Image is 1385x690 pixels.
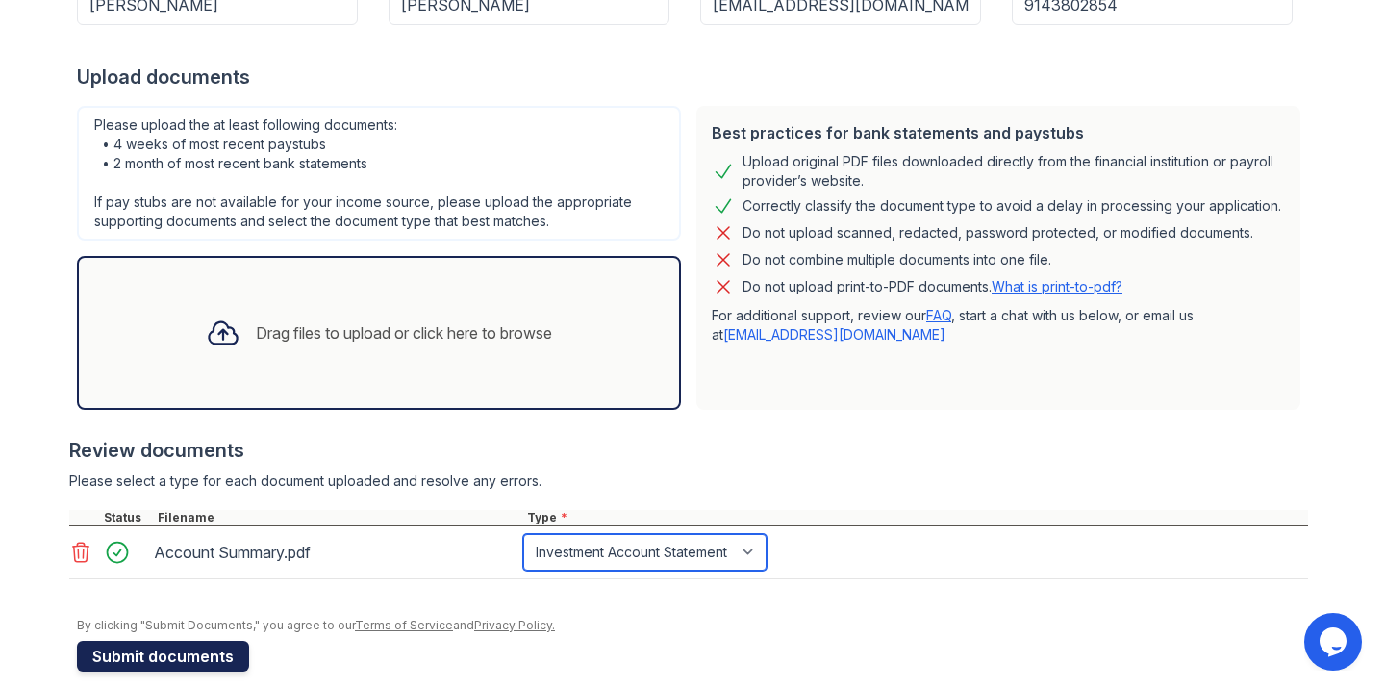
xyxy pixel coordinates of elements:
[77,641,249,672] button: Submit documents
[723,326,945,343] a: [EMAIL_ADDRESS][DOMAIN_NAME]
[712,121,1285,144] div: Best practices for bank statements and paystubs
[474,618,555,632] a: Privacy Policy.
[100,510,154,525] div: Status
[154,510,523,525] div: Filename
[712,306,1285,345] p: For additional support, review our , start a chat with us below, or email us at
[256,321,552,345] div: Drag files to upload or click here to browse
[743,248,1051,271] div: Do not combine multiple documents into one file.
[77,618,1308,633] div: By clicking "Submit Documents," you agree to our and
[926,307,951,323] a: FAQ
[523,510,1308,525] div: Type
[743,152,1285,191] div: Upload original PDF files downloaded directly from the financial institution or payroll provider’...
[743,194,1281,217] div: Correctly classify the document type to avoid a delay in processing your application.
[69,472,1308,491] div: Please select a type for each document uploaded and resolve any errors.
[355,618,453,632] a: Terms of Service
[154,537,516,568] div: Account Summary.pdf
[69,437,1308,464] div: Review documents
[77,106,681,241] div: Please upload the at least following documents: • 4 weeks of most recent paystubs • 2 month of mo...
[77,64,1308,90] div: Upload documents
[743,221,1253,244] div: Do not upload scanned, redacted, password protected, or modified documents.
[1304,613,1366,671] iframe: chat widget
[992,278,1122,294] a: What is print-to-pdf?
[743,277,1122,296] p: Do not upload print-to-PDF documents.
